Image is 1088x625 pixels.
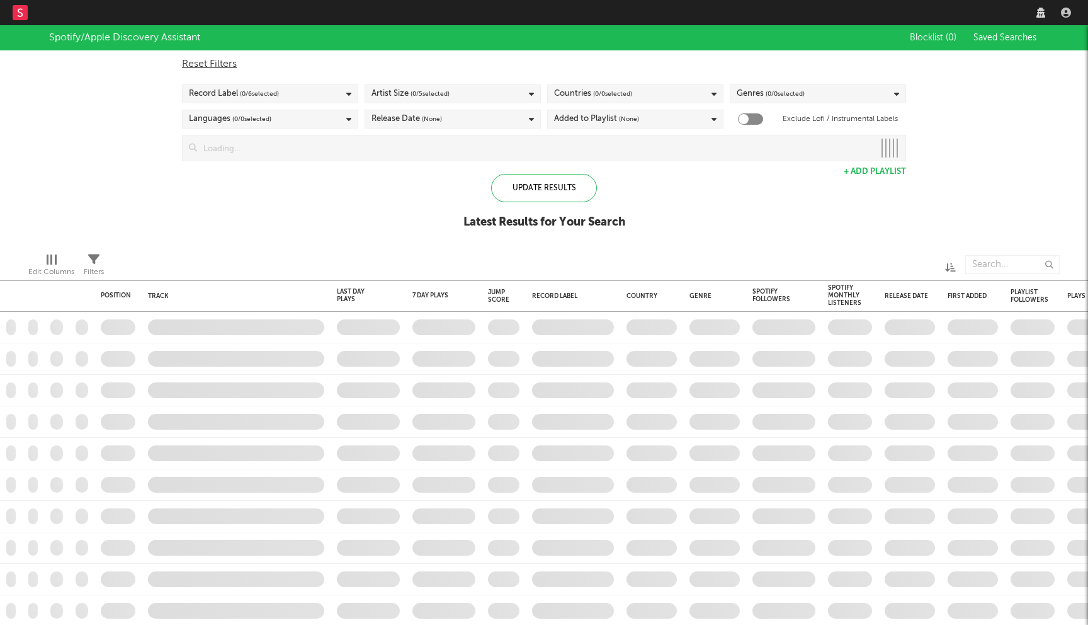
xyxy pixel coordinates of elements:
div: Artist Size [371,86,450,101]
div: Release Date [371,112,442,127]
input: Search... [965,255,1060,274]
div: Plays [1067,292,1085,300]
div: Last Day Plays [337,288,381,303]
div: Edit Columns [28,249,74,285]
div: Filters [84,265,104,280]
div: Latest Results for Your Search [463,215,625,230]
div: Genres [737,86,805,101]
span: ( 0 ) [946,33,956,42]
div: Reset Filters [182,57,906,72]
span: Blocklist [910,33,956,42]
div: Spotify Monthly Listeners [828,284,861,307]
div: Spotify/Apple Discovery Assistant [49,30,200,45]
label: Exclude Lofi / Instrumental Labels [783,112,898,127]
button: Saved Searches [970,33,1039,43]
div: Track [148,292,318,300]
div: Countries [554,86,632,101]
div: Country [626,292,671,300]
span: ( 0 / 5 selected) [411,86,450,101]
div: Position [101,292,131,299]
span: ( 0 / 0 selected) [593,86,632,101]
div: First Added [948,292,992,300]
span: Saved Searches [973,33,1039,42]
span: ( 0 / 0 selected) [232,112,271,127]
span: (None) [619,112,639,127]
div: Record Label [189,86,279,101]
span: (None) [422,112,442,127]
div: Genre [689,292,734,300]
span: ( 0 / 6 selected) [240,86,279,101]
input: Loading... [197,135,874,161]
div: Filters [84,249,104,285]
div: Release Date [885,292,929,300]
div: Added to Playlist [554,112,639,127]
div: 7 Day Plays [412,292,456,299]
span: ( 0 / 0 selected) [766,86,805,101]
div: Spotify Followers [752,288,796,303]
div: Playlist Followers [1011,289,1048,304]
div: Update Results [491,174,597,202]
div: Record Label [532,292,608,300]
div: Languages [189,112,271,127]
div: Jump Score [488,289,509,304]
button: + Add Playlist [844,168,906,176]
div: Edit Columns [28,265,74,280]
